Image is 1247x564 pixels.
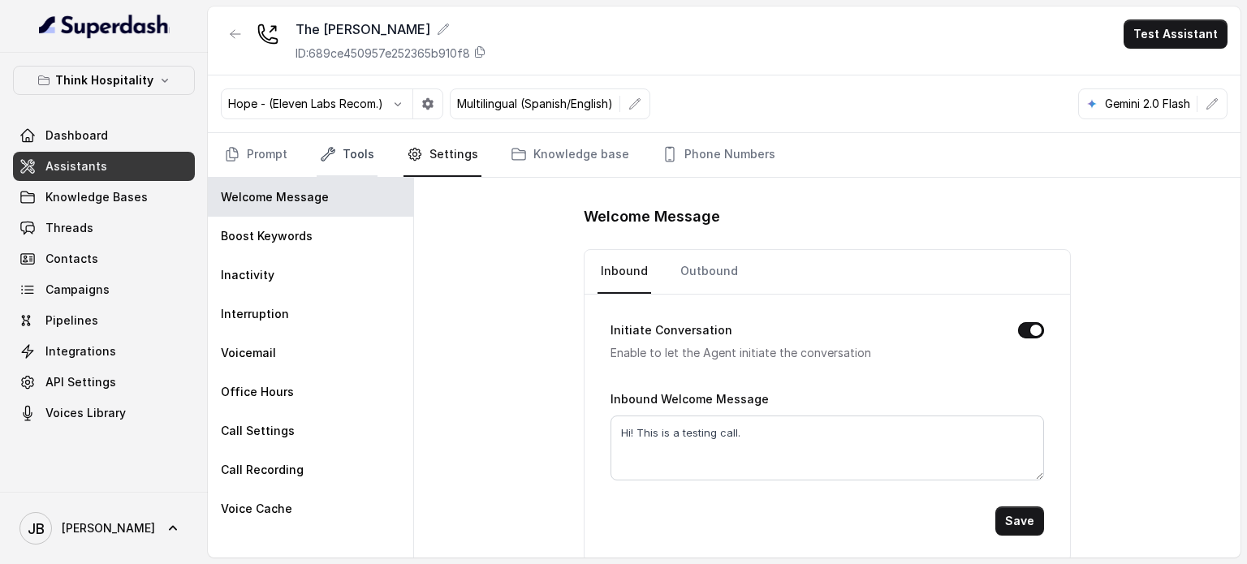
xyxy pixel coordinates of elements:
[13,506,195,551] a: [PERSON_NAME]
[507,133,632,177] a: Knowledge base
[221,501,292,517] p: Voice Cache
[228,96,383,112] p: Hope - (Eleven Labs Recom.)
[221,133,1228,177] nav: Tabs
[611,321,732,340] label: Initiate Conversation
[45,127,108,144] span: Dashboard
[221,345,276,361] p: Voicemail
[13,398,195,428] a: Voices Library
[45,405,126,421] span: Voices Library
[403,133,481,177] a: Settings
[611,392,769,406] label: Inbound Welcome Message
[55,71,153,90] p: Think Hospitality
[221,384,294,400] p: Office Hours
[13,152,195,181] a: Assistants
[45,158,107,174] span: Assistants
[677,250,741,294] a: Outbound
[221,228,313,244] p: Boost Keywords
[13,66,195,95] button: Think Hospitality
[296,45,470,62] p: ID: 689ce450957e252365b910f8
[1124,19,1228,49] button: Test Assistant
[221,462,304,478] p: Call Recording
[13,337,195,366] a: Integrations
[13,368,195,397] a: API Settings
[13,244,195,273] a: Contacts
[221,189,329,205] p: Welcome Message
[221,267,274,283] p: Inactivity
[45,312,98,329] span: Pipelines
[598,250,651,294] a: Inbound
[13,306,195,335] a: Pipelines
[598,250,1057,294] nav: Tabs
[995,506,1044,536] button: Save
[296,19,486,39] div: The [PERSON_NAME]
[611,415,1044,480] textarea: Hi! This is a testing call.
[45,343,116,359] span: Integrations
[13,213,195,243] a: Threads
[45,189,148,205] span: Knowledge Bases
[221,133,291,177] a: Prompt
[1105,96,1190,112] p: Gemini 2.0 Flash
[13,183,195,212] a: Knowledge Bases
[658,133,779,177] a: Phone Numbers
[611,343,992,363] p: Enable to let the Agent initiate the conversation
[1085,97,1098,110] svg: google logo
[457,96,613,112] p: Multilingual (Spanish/English)
[13,121,195,150] a: Dashboard
[62,520,155,536] span: [PERSON_NAME]
[39,13,170,39] img: light.svg
[45,374,116,390] span: API Settings
[584,204,1071,230] h1: Welcome Message
[221,423,295,439] p: Call Settings
[317,133,378,177] a: Tools
[13,275,195,304] a: Campaigns
[28,520,45,537] text: JB
[221,306,289,322] p: Interruption
[45,220,93,236] span: Threads
[45,251,98,267] span: Contacts
[45,282,110,298] span: Campaigns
